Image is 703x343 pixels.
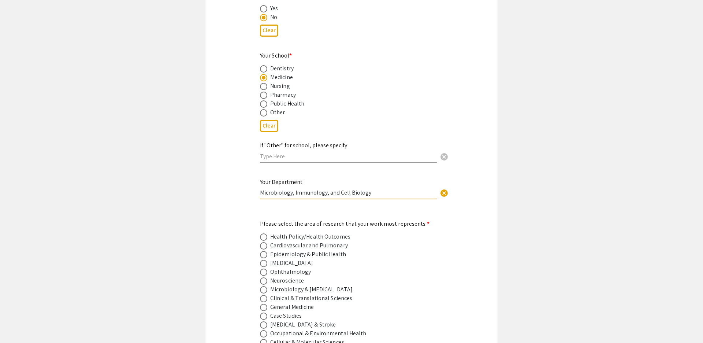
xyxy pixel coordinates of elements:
div: [MEDICAL_DATA] & Stroke [270,320,336,329]
div: Yes [270,4,278,13]
div: Other [270,108,285,117]
div: Medicine [270,73,293,82]
div: Microbiology & [MEDICAL_DATA] [270,285,353,294]
mat-label: Your School [260,52,292,59]
mat-label: Please select the area of research that your work most represents: [260,220,429,228]
button: Clear [437,149,451,163]
div: General Medicine [270,303,314,311]
div: Ophthalmology [270,268,311,276]
span: cancel [440,189,449,198]
div: Epidemiology & Public Health [270,250,346,259]
div: No [270,13,277,22]
div: [MEDICAL_DATA] [270,259,313,268]
div: Cardiovascular and Pulmonary [270,241,348,250]
button: Clear [260,25,278,37]
div: Occupational & Environmental Health [270,329,367,338]
div: Dentistry [270,64,294,73]
div: Clinical & Translational Sciences [270,294,352,303]
div: Health Policy/Health Outcomes [270,232,350,241]
input: Type Here [260,189,437,196]
mat-label: Your Department [260,178,302,186]
button: Clear [260,120,278,132]
mat-label: If "Other" for school, please specify [260,141,347,149]
div: Pharmacy [270,91,296,99]
div: Case Studies [270,311,302,320]
div: Nursing [270,82,290,91]
iframe: Chat [5,310,31,338]
button: Clear [437,185,451,200]
span: cancel [440,152,449,161]
input: Type Here [260,152,437,160]
div: Neuroscience [270,276,304,285]
div: Public Health [270,99,304,108]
